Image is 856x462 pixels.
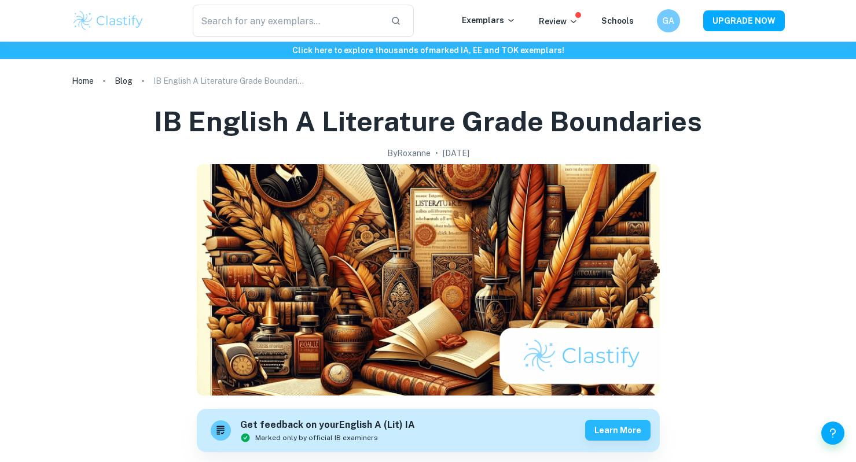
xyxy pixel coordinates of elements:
button: UPGRADE NOW [703,10,785,31]
h2: By Roxanne [387,147,431,160]
button: Help and Feedback [821,422,844,445]
a: Get feedback on yourEnglish A (Lit) IAMarked only by official IB examinersLearn more [197,409,660,452]
button: Learn more [585,420,651,441]
button: GA [657,9,680,32]
h1: IB English A Literature Grade Boundaries [154,103,702,140]
h6: Click here to explore thousands of marked IA, EE and TOK exemplars ! [2,44,854,57]
input: Search for any exemplars... [193,5,382,37]
span: Marked only by official IB examiners [255,433,378,443]
a: Schools [601,16,634,25]
h6: GA [662,14,675,27]
a: Home [72,73,94,89]
p: • [435,147,438,160]
a: Blog [115,73,133,89]
p: Review [539,15,578,28]
p: IB English A Literature Grade Boundaries [153,75,304,87]
h6: Get feedback on your English A (Lit) IA [240,418,415,433]
img: IB English A Literature Grade Boundaries cover image [197,164,660,396]
img: Clastify logo [72,9,145,32]
p: Exemplars [462,14,516,27]
h2: [DATE] [443,147,469,160]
